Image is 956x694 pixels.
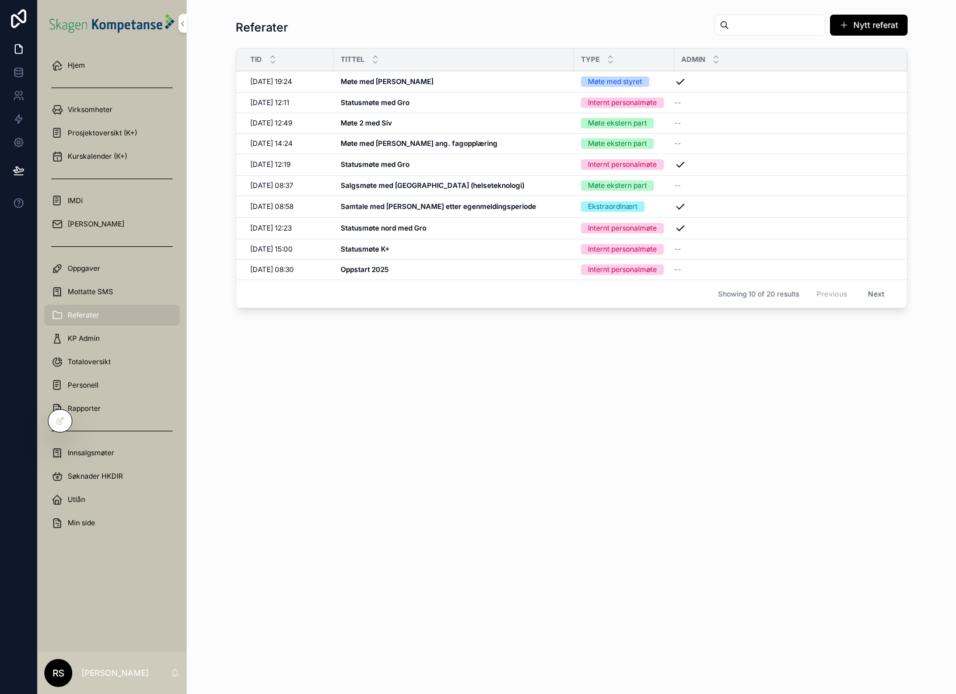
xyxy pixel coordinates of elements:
a: [DATE] 12:11 [250,98,327,107]
a: [DATE] 08:37 [250,181,327,190]
div: Internt personalmøte [588,97,657,108]
a: Statusmøte med Gro [341,98,567,107]
span: Tittel [341,55,365,64]
span: Tid [250,55,262,64]
span: Hjem [68,61,85,70]
a: [DATE] 12:23 [250,224,327,233]
strong: Møte 2 med Siv [341,118,392,127]
a: Referater [44,305,180,326]
span: -- [674,181,681,190]
a: -- [674,118,893,128]
a: Internt personalmøte [581,223,667,233]
div: Ekstraordinært [588,201,638,212]
a: Prosjektoversikt (K+) [44,123,180,144]
span: Utlån [68,495,85,504]
a: Internt personalmøte [581,264,667,275]
span: [DATE] 12:49 [250,118,292,128]
strong: Samtale med [PERSON_NAME] etter egenmeldingsperiode [341,202,536,211]
a: Utlån [44,489,180,510]
a: [DATE] 12:49 [250,118,327,128]
p: [PERSON_NAME] [82,667,149,679]
a: Statusmøte K+ [341,245,567,254]
a: -- [674,265,893,274]
span: RS [52,666,64,680]
span: [DATE] 19:24 [250,77,292,86]
a: [DATE] 08:30 [250,265,327,274]
strong: Møte med [PERSON_NAME] [341,77,433,86]
a: KP Admin [44,328,180,349]
span: [DATE] 12:23 [250,224,292,233]
a: Møte med [PERSON_NAME] ang. fagopplæring [341,139,567,148]
a: IMDi [44,190,180,211]
span: -- [674,139,681,148]
span: -- [674,98,681,107]
span: Min side [68,518,95,528]
a: Personell [44,375,180,396]
img: App logo [50,14,174,33]
strong: Møte med [PERSON_NAME] ang. fagopplæring [341,139,498,148]
span: [DATE] 08:58 [250,202,293,211]
a: [DATE] 15:00 [250,245,327,254]
span: Admin [681,55,705,64]
a: Virksomheter [44,99,180,120]
strong: Statusmøte med Gro [341,98,409,107]
a: [DATE] 19:24 [250,77,327,86]
span: Innsalgsmøter [68,448,114,458]
span: [DATE] 12:19 [250,160,290,169]
a: Internt personalmøte [581,97,667,108]
strong: Statusmøte K+ [341,245,390,253]
a: Min side [44,512,180,533]
a: Statusmøte med Gro [341,160,567,169]
a: Samtale med [PERSON_NAME] etter egenmeldingsperiode [341,202,567,211]
a: Oppgaver [44,258,180,279]
div: Internt personalmøte [588,244,657,254]
div: Møte ekstern part [588,118,647,128]
a: -- [674,98,893,107]
span: [DATE] 15:00 [250,245,293,254]
a: -- [674,245,893,254]
span: Rapporter [68,404,101,413]
span: Prosjektoversikt (K+) [68,128,137,138]
strong: Statusmøte nord med Gro [341,224,426,232]
span: Virksomheter [68,105,113,114]
a: Kurskalender (K+) [44,146,180,167]
h1: Referater [236,19,288,36]
strong: Salgsmøte med [GEOGRAPHIC_DATA] (helseteknologi) [341,181,524,190]
span: [PERSON_NAME] [68,219,124,229]
span: Søknader HKDIR [68,472,123,481]
button: Next [860,285,892,303]
span: [DATE] 14:24 [250,139,293,148]
a: [PERSON_NAME] [44,214,180,235]
span: Kurskalender (K+) [68,152,127,161]
a: Mottatte SMS [44,281,180,302]
span: IMDi [68,196,83,205]
span: Mottatte SMS [68,287,113,297]
a: Møte med [PERSON_NAME] [341,77,567,86]
a: [DATE] 14:24 [250,139,327,148]
span: Oppgaver [68,264,100,273]
a: Nytt referat [830,15,908,36]
div: Internt personalmøte [588,223,657,233]
a: Møte 2 med Siv [341,118,567,128]
a: [DATE] 08:58 [250,202,327,211]
a: Møte ekstern part [581,138,667,149]
span: -- [674,118,681,128]
div: Internt personalmøte [588,159,657,170]
a: Internt personalmøte [581,159,667,170]
div: scrollable content [37,47,187,549]
div: Møte ekstern part [588,138,647,149]
strong: Oppstart 2025 [341,265,388,274]
span: [DATE] 12:11 [250,98,289,107]
a: Møte ekstern part [581,180,667,191]
span: [DATE] 08:37 [250,181,293,190]
a: Rapporter [44,398,180,419]
a: [DATE] 12:19 [250,160,327,169]
span: KP Admin [68,334,100,343]
a: Internt personalmøte [581,244,667,254]
span: Totaloversikt [68,357,111,367]
a: Innsalgsmøter [44,442,180,463]
a: Totaloversikt [44,351,180,372]
a: -- [674,181,893,190]
span: Showing 10 of 20 results [718,290,799,299]
span: Personell [68,381,99,390]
